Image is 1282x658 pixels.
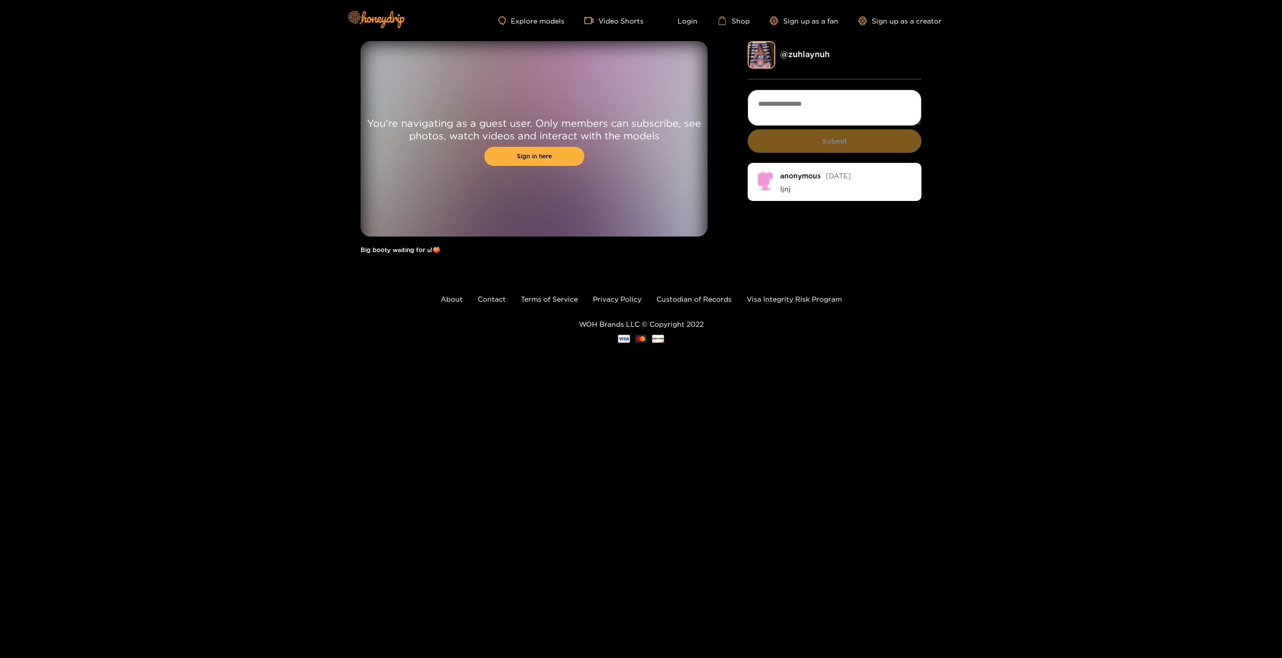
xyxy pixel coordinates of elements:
a: Privacy Policy [593,295,642,303]
button: Submit [748,129,921,153]
a: @ zuhlaynuh [780,50,830,59]
a: Explore models [498,17,564,25]
span: video-camera [584,16,598,25]
h1: Big booty waiting for u!🍑 [361,247,708,254]
a: Custodian of Records [657,295,732,303]
a: Shop [718,16,750,25]
a: Sign up as a creator [858,17,941,25]
a: About [441,295,463,303]
a: Sign up as a fan [770,17,838,25]
a: Visa Integrity Risk Program [747,295,842,303]
a: Contact [478,295,506,303]
a: Terms of Service [521,295,578,303]
span: [DATE] [826,172,851,179]
img: no-avatar.png [755,170,775,190]
a: Login [664,16,698,25]
a: Video Shorts [584,16,644,25]
div: anonymous [780,172,821,179]
p: You're navigating as a guest user. Only members can subscribe, see photos, watch videos and inter... [361,117,708,142]
a: Sign in here [484,147,584,166]
img: zuhlaynuh [748,41,775,69]
p: Ijnj [780,184,914,193]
